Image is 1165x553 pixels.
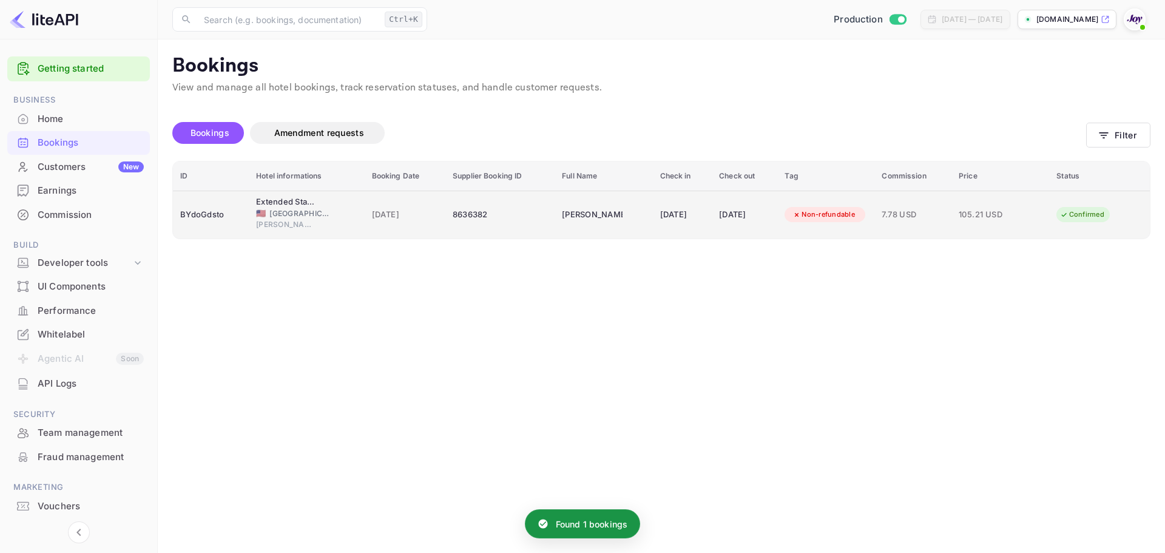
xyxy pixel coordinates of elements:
[7,323,150,347] div: Whitelabel
[7,299,150,322] a: Performance
[38,160,144,174] div: Customers
[1052,207,1112,222] div: Confirmed
[38,62,144,76] a: Getting started
[38,208,144,222] div: Commission
[180,205,241,225] div: BYdoGdsto
[7,275,150,299] div: UI Components
[38,112,144,126] div: Home
[7,179,150,202] a: Earnings
[38,280,144,294] div: UI Components
[7,179,150,203] div: Earnings
[7,239,150,252] span: Build
[1036,14,1098,25] p: [DOMAIN_NAME]
[372,208,438,222] span: [DATE]
[10,10,78,29] img: LiteAPI logo
[7,446,150,469] div: Fraud management
[7,56,150,81] div: Getting started
[7,253,150,274] div: Developer tools
[7,131,150,155] div: Bookings
[1049,161,1150,191] th: Status
[385,12,422,27] div: Ctrl+K
[7,481,150,494] span: Marketing
[7,107,150,131] div: Home
[68,521,90,543] button: Collapse navigation
[269,208,330,219] span: [GEOGRAPHIC_DATA]
[38,377,144,391] div: API Logs
[7,155,150,179] div: CustomersNew
[274,127,364,138] span: Amendment requests
[445,161,555,191] th: Supplier Booking ID
[172,54,1150,78] p: Bookings
[7,275,150,297] a: UI Components
[712,161,777,191] th: Check out
[7,408,150,421] span: Security
[7,203,150,226] a: Commission
[777,161,874,191] th: Tag
[7,155,150,178] a: CustomersNew
[834,13,883,27] span: Production
[653,161,712,191] th: Check in
[197,7,380,32] input: Search (e.g. bookings, documentation)
[7,299,150,323] div: Performance
[191,127,229,138] span: Bookings
[7,107,150,130] a: Home
[453,205,547,225] div: 8636382
[38,450,144,464] div: Fraud management
[38,256,132,270] div: Developer tools
[719,205,770,225] div: [DATE]
[951,161,1049,191] th: Price
[7,203,150,227] div: Commission
[959,208,1019,222] span: 105.21 USD
[256,196,317,208] div: Extended Stay America Suites Mt Olive Budd Lake
[556,518,627,531] p: Found 1 bookings
[660,205,705,225] div: [DATE]
[365,161,445,191] th: Booking Date
[7,495,150,517] a: Vouchers
[118,161,144,172] div: New
[874,161,951,191] th: Commission
[173,161,249,191] th: ID
[7,421,150,445] div: Team management
[829,13,911,27] div: Switch to Sandbox mode
[38,304,144,318] div: Performance
[38,184,144,198] div: Earnings
[1086,123,1150,148] button: Filter
[882,208,944,222] span: 7.78 USD
[7,421,150,444] a: Team management
[173,161,1150,239] table: booking table
[785,207,863,222] div: Non-refundable
[7,372,150,395] a: API Logs
[555,161,652,191] th: Full Name
[7,446,150,468] a: Fraud management
[7,323,150,345] a: Whitelabel
[38,328,144,342] div: Whitelabel
[256,219,317,230] span: [PERSON_NAME][GEOGRAPHIC_DATA]
[38,426,144,440] div: Team management
[172,81,1150,95] p: View and manage all hotel bookings, track reservation statuses, and handle customer requests.
[172,122,1086,144] div: account-settings tabs
[7,495,150,518] div: Vouchers
[1125,10,1144,29] img: With Joy
[562,205,623,225] div: Edward McNamara
[249,161,364,191] th: Hotel informations
[256,209,266,217] span: United States of America
[38,136,144,150] div: Bookings
[38,500,144,514] div: Vouchers
[7,93,150,107] span: Business
[7,372,150,396] div: API Logs
[942,14,1002,25] div: [DATE] — [DATE]
[7,131,150,154] a: Bookings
